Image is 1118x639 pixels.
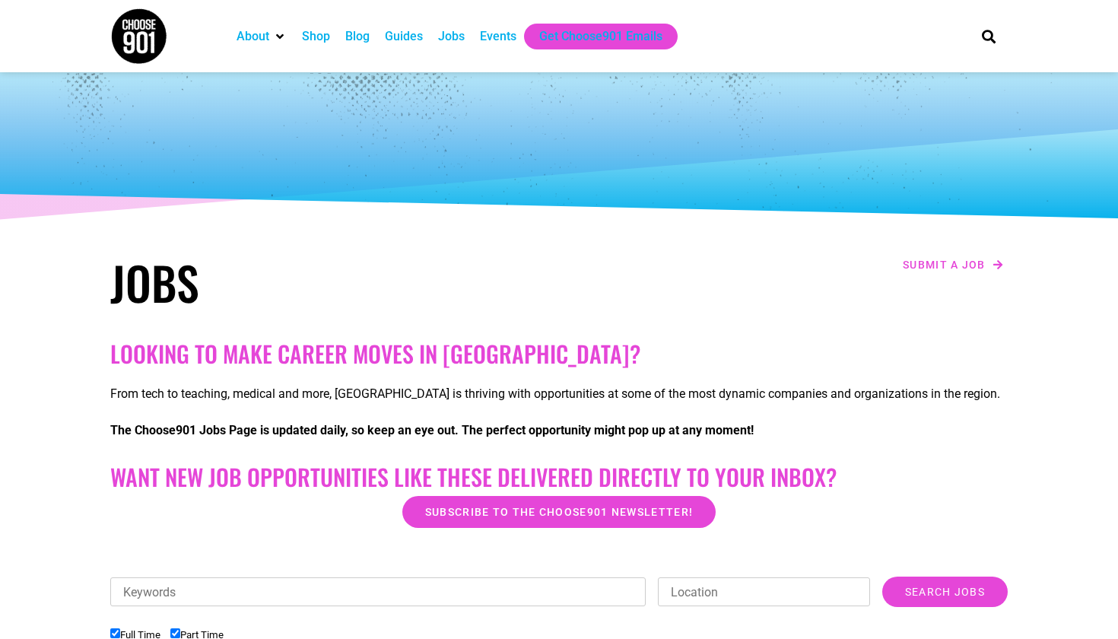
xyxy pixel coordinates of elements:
[237,27,269,46] a: About
[425,507,693,517] span: Subscribe to the Choose901 newsletter!
[539,27,662,46] a: Get Choose901 Emails
[882,577,1008,607] input: Search Jobs
[229,24,294,49] div: About
[345,27,370,46] a: Blog
[170,628,180,638] input: Part Time
[903,259,986,270] span: Submit a job
[658,577,870,606] input: Location
[302,27,330,46] a: Shop
[229,24,956,49] nav: Main nav
[110,340,1008,367] h2: Looking to make career moves in [GEOGRAPHIC_DATA]?
[480,27,516,46] a: Events
[977,24,1002,49] div: Search
[402,496,716,528] a: Subscribe to the Choose901 newsletter!
[110,628,120,638] input: Full Time
[110,577,646,606] input: Keywords
[110,255,551,310] h1: Jobs
[110,385,1008,403] p: From tech to teaching, medical and more, [GEOGRAPHIC_DATA] is thriving with opportunities at some...
[110,463,1008,491] h2: Want New Job Opportunities like these Delivered Directly to your Inbox?
[110,423,754,437] strong: The Choose901 Jobs Page is updated daily, so keep an eye out. The perfect opportunity might pop u...
[385,27,423,46] a: Guides
[438,27,465,46] a: Jobs
[898,255,1008,275] a: Submit a job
